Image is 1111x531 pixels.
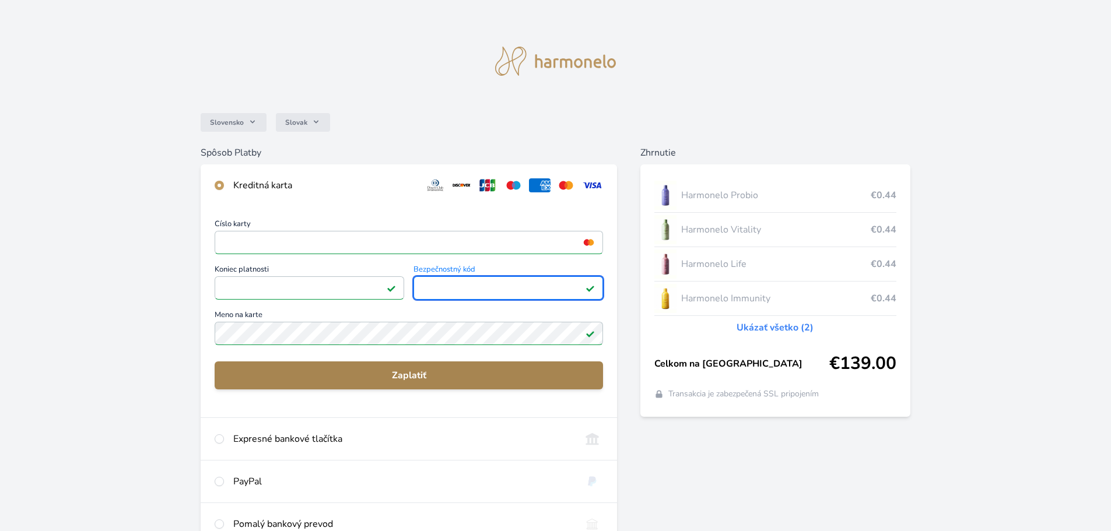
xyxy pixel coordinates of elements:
[871,291,896,305] span: €0.44
[425,178,446,192] img: diners.svg
[581,474,603,488] img: paypal.svg
[829,353,896,374] span: €139.00
[276,113,330,132] button: Slovak
[413,266,603,276] span: Bezpečnostný kód
[503,178,524,192] img: maestro.svg
[581,178,603,192] img: visa.svg
[220,280,399,296] iframe: Iframe pre deň vypršania platnosti
[387,283,396,293] img: Pole je platné
[681,188,871,202] span: Harmonelo Probio
[215,311,603,322] span: Meno na karte
[201,146,617,160] h6: Spôsob Platby
[737,321,814,335] a: Ukázať všetko (2)
[233,432,572,446] div: Expresné bankové tlačítka
[215,361,603,389] button: Zaplatiť
[233,517,572,531] div: Pomalý bankový prevod
[215,220,603,231] span: Číslo karty
[654,357,829,371] span: Celkom na [GEOGRAPHIC_DATA]
[201,113,267,132] button: Slovensko
[654,249,677,279] img: CLEAN_LIFE_se_stinem_x-lo.jpg
[233,178,415,192] div: Kreditná karta
[654,181,677,210] img: CLEAN_PROBIO_se_stinem_x-lo.jpg
[285,118,307,127] span: Slovak
[419,280,598,296] iframe: Iframe pre bezpečnostný kód
[529,178,551,192] img: amex.svg
[215,266,404,276] span: Koniec platnosti
[233,474,572,488] div: PayPal
[871,188,896,202] span: €0.44
[220,234,598,251] iframe: Iframe pre číslo karty
[210,118,244,127] span: Slovensko
[581,517,603,531] img: bankTransfer_IBAN.svg
[555,178,577,192] img: mc.svg
[668,388,819,400] span: Transakcia je zabezpečená SSL pripojením
[640,146,910,160] h6: Zhrnutie
[581,432,603,446] img: onlineBanking_SK.svg
[871,257,896,271] span: €0.44
[224,368,594,382] span: Zaplatiť
[215,322,603,345] input: Meno na kartePole je platné
[871,223,896,237] span: €0.44
[586,329,595,338] img: Pole je platné
[477,178,499,192] img: jcb.svg
[586,283,595,293] img: Pole je platné
[681,223,871,237] span: Harmonelo Vitality
[451,178,472,192] img: discover.svg
[495,47,616,76] img: logo.svg
[654,215,677,244] img: CLEAN_VITALITY_se_stinem_x-lo.jpg
[681,257,871,271] span: Harmonelo Life
[581,237,597,248] img: mc
[654,284,677,313] img: IMMUNITY_se_stinem_x-lo.jpg
[681,291,871,305] span: Harmonelo Immunity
